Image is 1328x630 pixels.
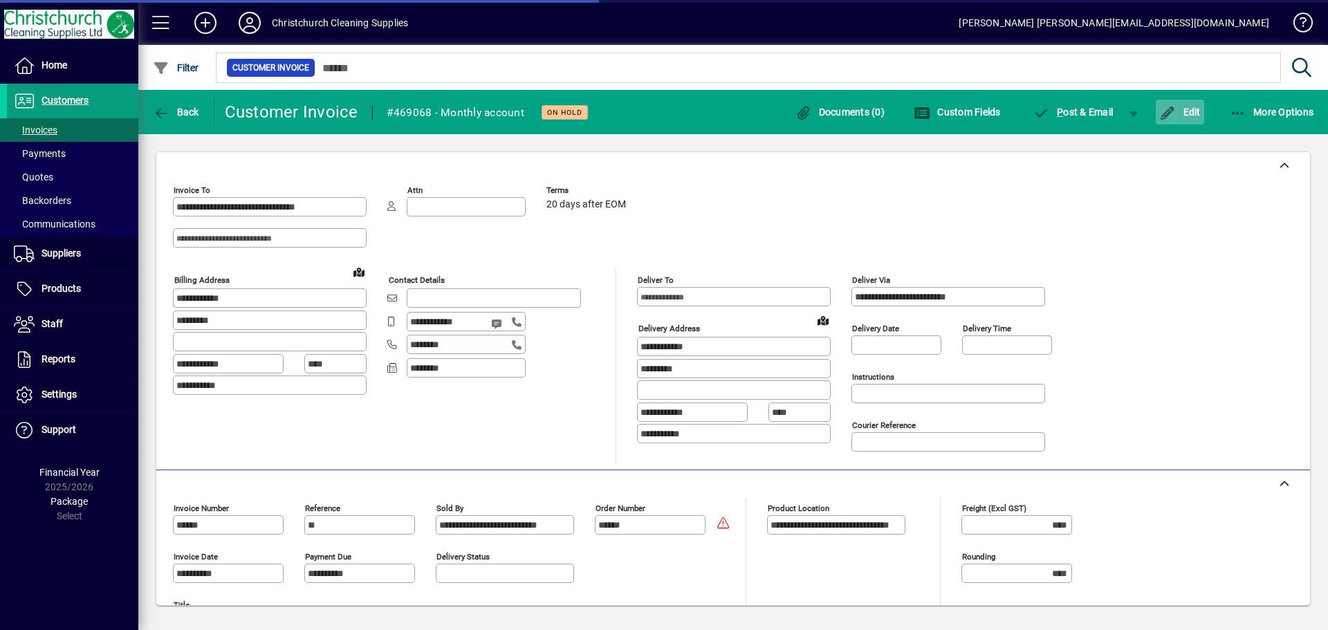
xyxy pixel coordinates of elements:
a: Home [7,48,138,83]
mat-label: Instructions [852,372,894,382]
a: Staff [7,307,138,342]
span: P [1057,106,1063,118]
mat-label: Rounding [962,552,995,562]
a: Suppliers [7,237,138,271]
button: Edit [1156,100,1204,124]
span: Communications [14,219,95,230]
span: Custom Fields [914,106,1001,118]
a: Knowledge Base [1283,3,1311,48]
button: Post & Email [1026,100,1120,124]
div: Customer Invoice [225,101,358,123]
mat-label: Invoice date [174,552,218,562]
button: Profile [228,10,272,35]
span: Customers [41,95,89,106]
a: Invoices [7,118,138,142]
mat-label: Delivery date [852,324,899,333]
mat-label: Freight (excl GST) [962,503,1026,513]
mat-label: Product location [768,503,829,513]
div: #469068 - Monthly account [387,102,524,124]
span: Customer Invoice [232,61,309,75]
a: View on map [348,261,370,283]
mat-label: Order number [596,503,645,513]
app-page-header-button: Back [138,100,214,124]
div: [PERSON_NAME] [PERSON_NAME][EMAIL_ADDRESS][DOMAIN_NAME] [959,12,1269,34]
span: Support [41,424,76,435]
mat-label: Payment due [305,552,351,562]
a: View on map [812,309,834,331]
button: Back [149,100,203,124]
button: Filter [149,55,203,80]
mat-label: Invoice number [174,503,229,513]
span: Settings [41,389,77,400]
a: Backorders [7,189,138,212]
span: More Options [1230,106,1314,118]
span: ost & Email [1033,106,1114,118]
span: Products [41,283,81,294]
mat-label: Sold by [436,503,463,513]
span: Filter [153,62,199,73]
a: Support [7,413,138,447]
button: Send SMS [481,307,515,340]
mat-label: Deliver To [638,275,674,285]
a: Communications [7,212,138,236]
mat-label: Deliver via [852,275,890,285]
span: Documents (0) [795,106,885,118]
span: Back [153,106,199,118]
span: Financial Year [39,467,100,478]
span: Quotes [14,172,53,183]
mat-label: Reference [305,503,340,513]
span: Backorders [14,195,71,206]
span: Package [50,496,88,507]
button: Custom Fields [910,100,1004,124]
span: Home [41,59,67,71]
span: Reports [41,353,75,364]
a: Payments [7,142,138,165]
mat-label: Invoice To [174,185,210,195]
a: Quotes [7,165,138,189]
button: Documents (0) [791,100,888,124]
span: Edit [1159,106,1201,118]
button: More Options [1226,100,1318,124]
span: On hold [547,108,582,117]
mat-label: Attn [407,185,423,195]
mat-label: Title [174,600,190,610]
a: Products [7,272,138,306]
mat-label: Delivery time [963,324,1011,333]
span: Terms [546,186,629,195]
mat-label: Delivery status [436,552,490,562]
span: Payments [14,148,66,159]
span: Invoices [14,124,57,136]
mat-label: Courier Reference [852,420,916,430]
div: Christchurch Cleaning Supplies [272,12,408,34]
a: Settings [7,378,138,412]
span: 20 days after EOM [546,199,626,210]
span: Staff [41,318,63,329]
a: Reports [7,342,138,377]
button: Add [183,10,228,35]
span: Suppliers [41,248,81,259]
